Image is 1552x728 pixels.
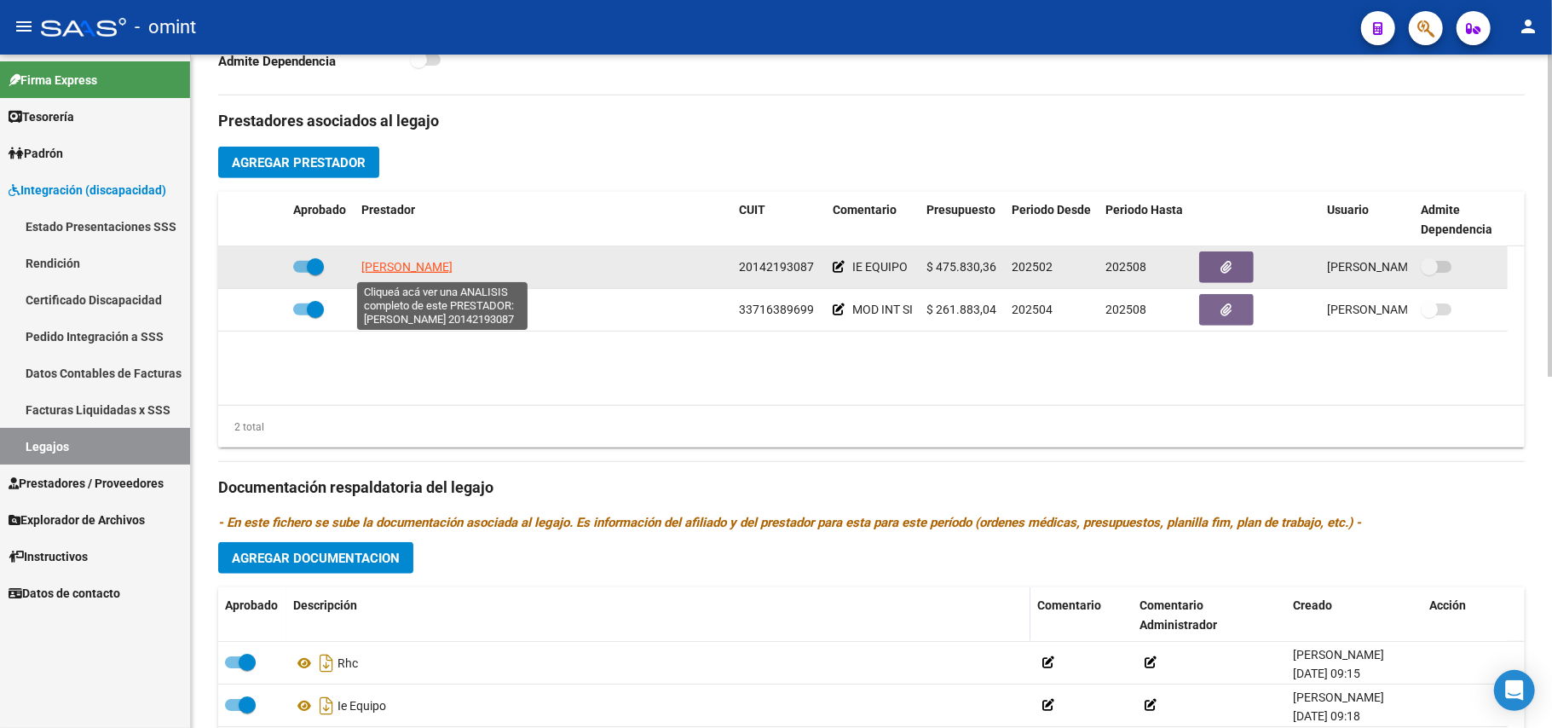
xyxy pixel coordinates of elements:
[1105,203,1183,217] span: Periodo Hasta
[1012,303,1053,316] span: 202504
[218,515,1361,530] i: - En este fichero se sube la documentación asociada al legajo. Es información del afiliado y del ...
[1494,670,1535,711] div: Open Intercom Messenger
[926,203,995,217] span: Presupuesto
[852,303,944,316] span: MOD INT SIMPLE
[1293,709,1360,723] span: [DATE] 09:18
[1327,203,1369,217] span: Usuario
[1105,260,1146,274] span: 202508
[135,9,196,46] span: - omint
[14,16,34,37] mat-icon: menu
[9,144,63,163] span: Padrón
[361,303,503,316] span: CENTRO WERNICKE S.A.S.
[9,474,164,493] span: Prestadores / Proveedores
[293,598,357,612] span: Descripción
[293,650,1024,677] div: Rhc
[1429,598,1466,612] span: Acción
[9,584,120,603] span: Datos de contacto
[1012,203,1091,217] span: Periodo Desde
[732,192,826,248] datatable-header-cell: CUIT
[9,71,97,90] span: Firma Express
[1327,260,1461,274] span: [PERSON_NAME] [DATE]
[218,476,1525,500] h3: Documentación respaldatoria del legajo
[1293,598,1332,612] span: Creado
[1030,587,1133,644] datatable-header-cell: Comentario
[1293,690,1384,704] span: [PERSON_NAME]
[1105,303,1146,316] span: 202508
[1320,192,1414,248] datatable-header-cell: Usuario
[920,192,1005,248] datatable-header-cell: Presupuesto
[225,598,278,612] span: Aprobado
[1099,192,1192,248] datatable-header-cell: Periodo Hasta
[852,260,908,274] span: IE EQUIPO
[9,547,88,566] span: Instructivos
[1012,260,1053,274] span: 202502
[1293,667,1360,680] span: [DATE] 09:15
[9,107,74,126] span: Tesorería
[361,203,415,217] span: Prestador
[355,192,732,248] datatable-header-cell: Prestador
[293,203,346,217] span: Aprobado
[926,260,996,274] span: $ 475.830,36
[218,418,264,436] div: 2 total
[739,260,814,274] span: 20142193087
[315,650,338,677] i: Descargar documento
[1005,192,1099,248] datatable-header-cell: Periodo Desde
[9,511,145,529] span: Explorador de Archivos
[218,542,413,574] button: Agregar Documentacion
[833,203,897,217] span: Comentario
[218,109,1525,133] h3: Prestadores asociados al legajo
[1414,192,1508,248] datatable-header-cell: Admite Dependencia
[218,587,286,644] datatable-header-cell: Aprobado
[1422,587,1508,644] datatable-header-cell: Acción
[218,147,379,178] button: Agregar Prestador
[286,587,1030,644] datatable-header-cell: Descripción
[232,551,400,566] span: Agregar Documentacion
[1037,598,1101,612] span: Comentario
[286,192,355,248] datatable-header-cell: Aprobado
[218,52,410,71] p: Admite Dependencia
[1518,16,1538,37] mat-icon: person
[739,203,765,217] span: CUIT
[1421,203,1492,236] span: Admite Dependencia
[315,692,338,719] i: Descargar documento
[1286,587,1422,644] datatable-header-cell: Creado
[926,303,996,316] span: $ 261.883,04
[1133,587,1286,644] datatable-header-cell: Comentario Administrador
[361,260,453,274] span: [PERSON_NAME]
[1139,598,1217,632] span: Comentario Administrador
[293,692,1024,719] div: Ie Equipo
[1327,303,1461,316] span: [PERSON_NAME] [DATE]
[826,192,920,248] datatable-header-cell: Comentario
[739,303,814,316] span: 33716389699
[1293,648,1384,662] span: [PERSON_NAME]
[232,155,366,170] span: Agregar Prestador
[9,181,166,199] span: Integración (discapacidad)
